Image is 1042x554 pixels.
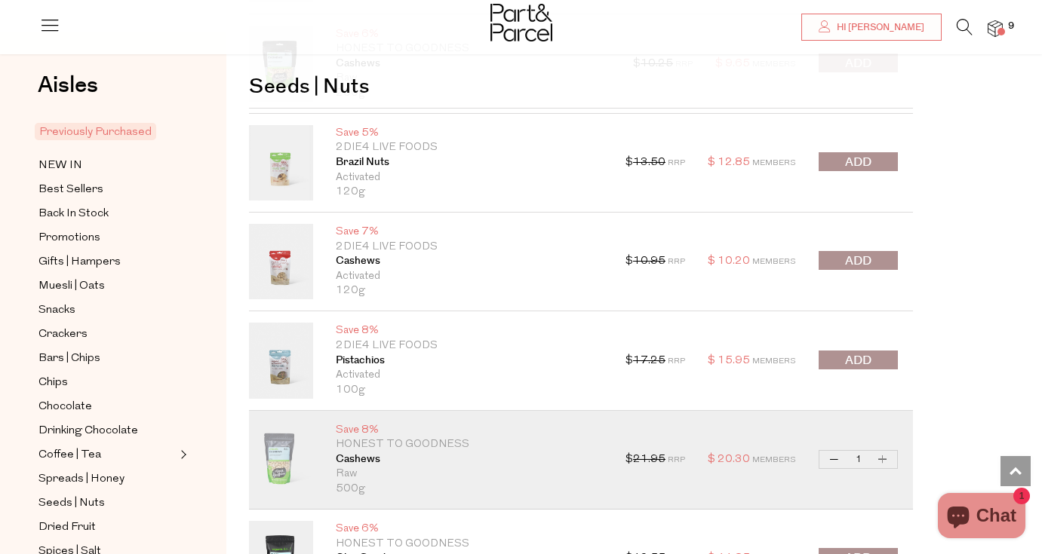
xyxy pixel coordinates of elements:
span: RRP [668,456,685,464]
a: Chips [38,373,176,392]
span: Members [752,357,796,366]
span: RRP [668,159,685,167]
span: $ [708,454,715,465]
a: Brazil Nuts [336,155,603,170]
button: Expand/Collapse Coffee | Tea [177,445,187,464]
a: Snacks [38,301,176,320]
span: Members [752,159,796,167]
span: 20.30 [718,454,750,465]
p: 2Die4 Live Foods [336,338,603,354]
span: Gifts | Hampers [38,253,121,271]
span: Chips [38,374,68,392]
span: Coffee | Tea [38,446,101,464]
a: Drinking Chocolate [38,421,176,440]
inbox-online-store-chat: Shopify online store chat [933,493,1030,542]
a: Muesli | Oats [38,277,176,295]
p: Save 7% [336,225,603,240]
span: Back In Stock [38,205,109,223]
span: $ [626,157,633,168]
p: 120g [336,185,603,200]
span: Previously Purchased [35,123,156,140]
span: Chocolate [38,398,92,416]
a: Chocolate [38,397,176,416]
span: 10.20 [718,256,750,267]
a: Bars | Chips [38,349,176,368]
p: 2Die4 Live Foods [336,240,603,255]
span: Hi [PERSON_NAME] [833,21,924,34]
span: Members [752,258,796,266]
p: Activated [336,170,603,185]
a: Promotions [38,228,176,247]
span: $ [626,454,633,465]
span: Members [752,456,796,464]
a: NEW IN [38,156,176,175]
img: Cashews [249,422,313,497]
a: Aisles [38,74,98,112]
span: Promotions [38,229,100,247]
span: $ [708,157,715,168]
p: Raw [336,467,603,482]
a: Coffee | Tea [38,445,176,464]
a: Cashews [336,254,603,269]
s: 10.95 [633,256,665,267]
a: Spreads | Honey [38,470,176,488]
span: Seeds | Nuts [38,494,105,513]
p: Honest to Goodness [336,437,603,452]
a: Seeds | Nuts [38,494,176,513]
span: 9 [1004,20,1018,33]
p: 2Die4 Live Foods [336,140,603,155]
span: Aisles [38,69,98,102]
a: Cashews [336,452,603,467]
span: 15.95 [718,355,750,366]
span: Drinking Chocolate [38,422,138,440]
a: 9 [988,20,1003,36]
span: Bars | Chips [38,350,100,368]
s: 17.25 [633,355,665,366]
s: 13.50 [633,157,665,168]
a: Best Sellers [38,180,176,199]
a: Pistachios [336,354,603,369]
span: NEW IN [38,157,82,175]
a: Previously Purchased [38,123,176,141]
a: Hi [PERSON_NAME] [801,14,942,41]
p: Save 8% [336,423,603,438]
span: Dried Fruit [38,519,96,537]
span: $ [626,256,633,267]
span: Crackers [38,326,88,344]
p: 120g [336,283,603,298]
p: Activated [336,368,603,383]
h2: Seeds | Nuts [249,54,913,109]
span: $ [708,256,715,267]
p: Save 5% [336,126,603,141]
p: Activated [336,269,603,284]
span: RRP [668,258,685,266]
span: RRP [668,357,685,366]
span: Spreads | Honey [38,470,124,488]
span: 12.85 [718,157,750,168]
img: Part&Parcel [490,4,552,41]
a: Dried Fruit [38,518,176,537]
span: Muesli | Oats [38,277,105,295]
span: Snacks [38,301,75,320]
p: Save 8% [336,323,603,338]
span: $ [708,355,715,366]
a: Crackers [38,325,176,344]
p: 500g [336,482,603,497]
a: Back In Stock [38,204,176,223]
input: QTY Cashews [849,451,868,468]
s: 21.95 [633,454,665,465]
p: 100g [336,383,603,398]
span: $ [626,355,633,366]
span: Best Sellers [38,181,103,199]
a: Gifts | Hampers [38,253,176,271]
p: Save 6% [336,522,603,537]
p: Honest to Goodness [336,537,603,552]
